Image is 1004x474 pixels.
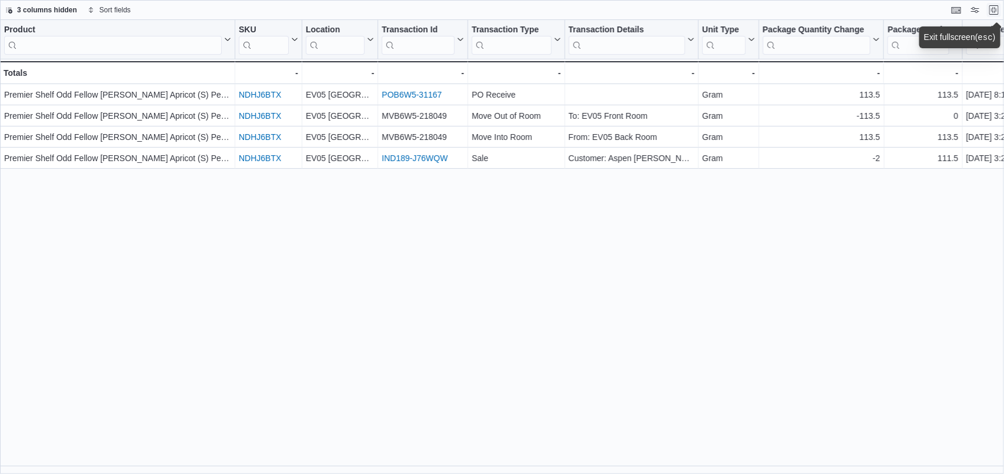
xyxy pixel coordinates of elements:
[382,25,455,36] div: Transaction Id
[888,25,949,36] div: Package Total
[4,109,231,123] div: Premier Shelf Odd Fellow [PERSON_NAME] Apricot (S) Per 1g
[472,130,561,144] div: Move Into Room
[382,90,442,99] a: POB6W5-31167
[239,25,289,36] div: SKU
[472,66,561,80] div: -
[4,88,231,102] div: Premier Shelf Odd Fellow [PERSON_NAME] Apricot (S) Per 1g
[702,130,755,144] div: Gram
[382,109,464,123] div: MVB6W5-218049
[306,88,374,102] div: EV05 [GEOGRAPHIC_DATA]
[888,109,959,123] div: 0
[382,66,464,80] div: -
[949,3,963,17] button: Keyboard shortcuts
[763,151,880,165] div: -2
[569,109,695,123] div: To: EV05 Front Room
[888,151,959,165] div: 111.5
[702,109,755,123] div: Gram
[888,25,958,55] button: Package Total
[702,66,755,80] div: -
[763,25,880,55] button: Package Quantity Change
[306,66,374,80] div: -
[888,88,959,102] div: 113.5
[306,25,365,55] div: Location
[569,151,695,165] div: Customer: Aspen [PERSON_NAME]
[569,66,695,80] div: -
[763,25,871,36] div: Package Quantity Change
[382,25,464,55] button: Transaction Id
[702,25,746,55] div: Unit Type
[472,25,561,55] button: Transaction Type
[306,151,374,165] div: EV05 [GEOGRAPHIC_DATA]
[99,5,131,15] span: Sort fields
[239,153,281,163] a: NDHJ6BTX
[1,3,82,17] button: 3 columns hidden
[763,88,880,102] div: 113.5
[569,25,695,55] button: Transaction Details
[888,25,949,55] div: Package Total
[306,25,374,55] button: Location
[763,66,880,80] div: -
[763,25,871,55] div: Package Quantity Change
[472,109,561,123] div: Move Out of Room
[888,66,958,80] div: -
[239,132,281,142] a: NDHJ6BTX
[306,109,374,123] div: EV05 [GEOGRAPHIC_DATA]
[968,3,982,17] button: Display options
[382,130,464,144] div: MVB6W5-218049
[4,66,231,80] div: Totals
[472,151,561,165] div: Sale
[239,111,281,121] a: NDHJ6BTX
[4,25,222,36] div: Product
[17,5,77,15] span: 3 columns hidden
[888,130,959,144] div: 113.5
[763,130,880,144] div: 113.5
[472,25,551,55] div: Transaction Type
[569,25,685,36] div: Transaction Details
[924,31,996,44] div: Exit fullscreen ( )
[83,3,135,17] button: Sort fields
[702,151,755,165] div: Gram
[382,153,448,163] a: IND189-J76WQW
[382,25,455,55] div: Transaction Id URL
[472,88,561,102] div: PO Receive
[702,88,755,102] div: Gram
[239,66,298,80] div: -
[702,25,746,36] div: Unit Type
[239,25,298,55] button: SKU
[987,3,1001,17] button: Exit fullscreen
[569,130,695,144] div: From: EV05 Back Room
[569,25,685,55] div: Transaction Details
[472,25,551,36] div: Transaction Type
[763,109,880,123] div: -113.5
[4,25,222,55] div: Product
[702,25,755,55] button: Unit Type
[306,130,374,144] div: EV05 [GEOGRAPHIC_DATA]
[4,151,231,165] div: Premier Shelf Odd Fellow [PERSON_NAME] Apricot (S) Per 1g
[4,130,231,144] div: Premier Shelf Odd Fellow [PERSON_NAME] Apricot (S) Per 1g
[306,25,365,36] div: Location
[239,25,289,55] div: SKU URL
[4,25,231,55] button: Product
[239,90,281,99] a: NDHJ6BTX
[978,33,993,42] kbd: esc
